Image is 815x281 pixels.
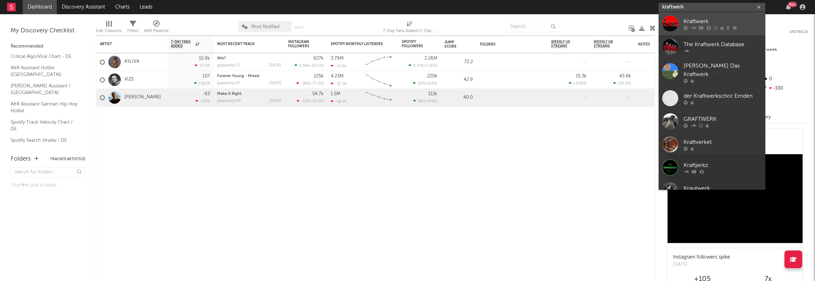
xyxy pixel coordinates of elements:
div: [PERSON_NAME] Das Kraftwerk [684,62,762,79]
a: Kraftjerkz [659,156,765,179]
span: Weekly UK Streams [594,40,620,48]
div: ( ) [296,81,324,86]
span: -55.6 % [310,64,323,68]
span: 2.56k [299,64,309,68]
div: 15.9k [199,56,210,61]
div: -215 % [195,99,210,103]
a: [PERSON_NAME] Assistant / [GEOGRAPHIC_DATA] [11,82,78,97]
div: 42.9 [444,76,473,84]
svg: Chart title [363,71,395,89]
div: popularity: 71 [217,64,240,67]
span: +114 % [425,82,436,86]
div: Artist [100,42,153,46]
div: 7-Day Fans Added (7-Day Fans Added) [383,27,436,35]
div: 99 + [788,2,797,7]
a: Kraftverket [659,133,765,156]
div: -18.9k [331,99,347,104]
div: +50.8 % [613,81,631,86]
a: Krautwerk [659,179,765,202]
div: Kraftwerk [684,17,762,26]
div: Folders [480,42,533,47]
a: Spotify Search Virality / DE [11,136,78,144]
div: der Kraftwerkschor Emden [684,92,762,100]
div: -37.2k [331,81,347,86]
span: 9.47k [413,64,423,68]
button: Save [294,26,303,29]
div: 43.8k [619,74,631,79]
input: Search... [506,21,559,32]
a: A&R Assistant Hotlist ([GEOGRAPHIC_DATA]) [11,64,78,79]
div: A&R Pipeline [144,27,169,35]
div: Recommended [11,42,85,51]
a: GRAFTWERK [659,110,765,133]
div: -100 [761,84,808,93]
div: ( ) [295,63,324,68]
span: +744 % [423,99,436,103]
span: -77.2 % [311,82,323,86]
button: 99+ [786,4,791,10]
span: Most Notified [251,25,280,29]
div: 3.79M [331,56,344,61]
svg: Chart title [363,89,395,107]
a: VIZE [124,77,134,83]
a: A&R Assistant German Hip Hop Hotlist [11,100,78,115]
div: The Kraftwerk Database [684,40,762,49]
span: -51.5 % [311,99,323,103]
div: Wie? [217,56,281,60]
div: Most Recent Track [217,42,270,46]
div: My Discovery Checklist [11,27,85,35]
input: Search for folders... [11,167,85,178]
div: Make It Right [217,92,281,96]
a: [PERSON_NAME] Das Kraftwerk [659,58,765,87]
div: 72.2 [444,58,473,66]
div: +3.68 % [569,81,587,86]
span: -365 [301,82,309,86]
a: Critical Algo/Viral Chart - DE [11,53,78,60]
svg: Chart title [363,53,395,71]
div: ( ) [413,81,437,86]
div: 40.0 [444,93,473,102]
span: Weekly US Streams [551,40,576,48]
a: Spotify Track Velocity Chart / DE [11,118,78,133]
a: The Kraftwerk Database [659,35,765,58]
div: 927k [313,56,324,61]
a: Wie? [217,56,226,60]
div: Folders [11,155,31,163]
div: [DATE] [673,261,730,268]
div: Click to add a folder. [11,181,85,190]
div: Instagram Followers [288,40,313,48]
div: Edit Columns [96,18,122,38]
div: [DATE] [269,99,281,103]
div: Edit Columns [96,27,122,35]
div: Spotify Monthly Listeners [331,42,384,46]
div: 7-Day Fans Added (7-Day Fans Added) [383,18,436,38]
div: 220k [427,74,437,79]
div: Filters [127,27,139,35]
div: ( ) [297,99,324,103]
a: Make It Right [217,92,242,96]
a: [PERSON_NAME] [124,94,161,101]
div: ( ) [409,63,437,68]
div: -83 [203,92,210,96]
div: 112k [428,92,437,96]
div: +165 % [194,81,210,86]
a: AYLIVA [124,59,139,65]
div: 225k [314,74,324,79]
div: 0 [761,75,808,84]
div: popularity: 37 [217,81,240,85]
div: Notes [638,42,709,47]
div: A&R Pipeline [144,18,169,38]
div: GRAFTWERK [684,115,762,123]
div: Spotify Followers [402,40,427,48]
span: -1.16 % [425,64,436,68]
div: 54.7k [312,92,324,96]
span: 152 [417,82,423,86]
a: Forever Young - Mixed [217,74,259,78]
div: Kraftverket [684,138,762,146]
div: Forever Young - Mixed [217,74,281,78]
div: 4.23M [331,74,344,79]
div: [DATE] [269,64,281,67]
div: 107 [203,74,210,79]
span: 7-Day Fans Added [171,40,194,48]
div: [DATE] [269,81,281,85]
